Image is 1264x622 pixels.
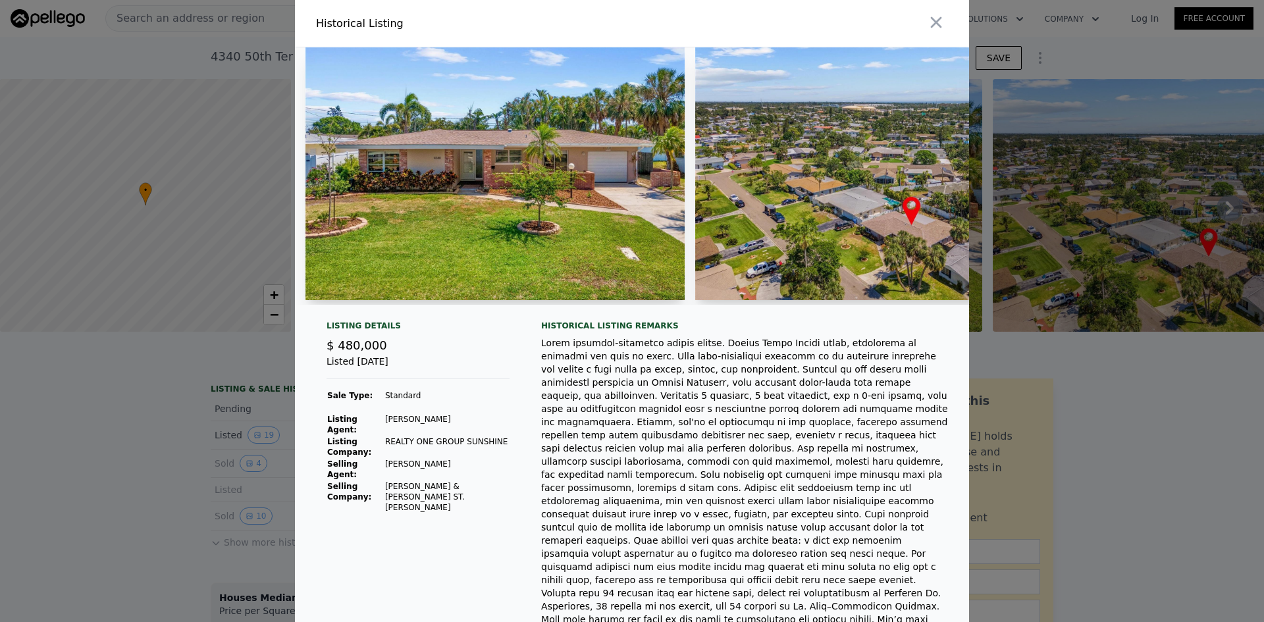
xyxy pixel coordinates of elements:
div: Historical Listing [316,16,627,32]
div: Listed [DATE] [327,355,510,379]
span: $ 480,000 [327,338,387,352]
td: [PERSON_NAME] [384,413,510,436]
td: [PERSON_NAME] [384,458,510,480]
strong: Listing Company: [327,437,371,457]
div: Historical Listing remarks [541,321,948,331]
strong: Selling Agent: [327,459,357,479]
img: Property Img [305,47,685,300]
div: Listing Details [327,321,510,336]
td: REALTY ONE GROUP SUNSHINE [384,436,510,458]
td: [PERSON_NAME] & [PERSON_NAME] ST. [PERSON_NAME] [384,480,510,513]
strong: Selling Company: [327,482,371,502]
strong: Listing Agent: [327,415,357,434]
td: Standard [384,390,510,402]
strong: Sale Type: [327,391,373,400]
img: Property Img [695,47,1074,300]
